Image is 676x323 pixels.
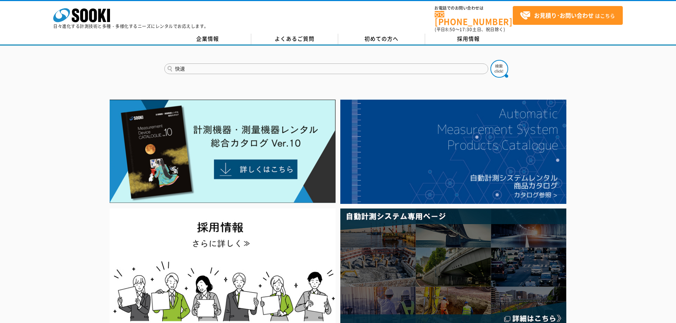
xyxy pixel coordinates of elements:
[534,11,594,20] strong: お見積り･お問い合わせ
[53,24,209,28] p: 日々進化する計測技術と多種・多様化するニーズにレンタルでお応えします。
[338,34,425,44] a: 初めての方へ
[435,26,505,33] span: (平日 ～ 土日、祝日除く)
[164,34,251,44] a: 企業情報
[364,35,399,43] span: 初めての方へ
[513,6,623,25] a: お見積り･お問い合わせはこちら
[445,26,455,33] span: 8:50
[251,34,338,44] a: よくあるご質問
[435,6,513,10] span: お電話でのお問い合わせは
[164,63,488,74] input: 商品名、型式、NETIS番号を入力してください
[425,34,512,44] a: 採用情報
[520,10,615,21] span: はこちら
[110,100,336,203] img: Catalog Ver10
[435,11,513,26] a: [PHONE_NUMBER]
[340,100,566,204] img: 自動計測システムカタログ
[460,26,472,33] span: 17:30
[490,60,508,78] img: btn_search.png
